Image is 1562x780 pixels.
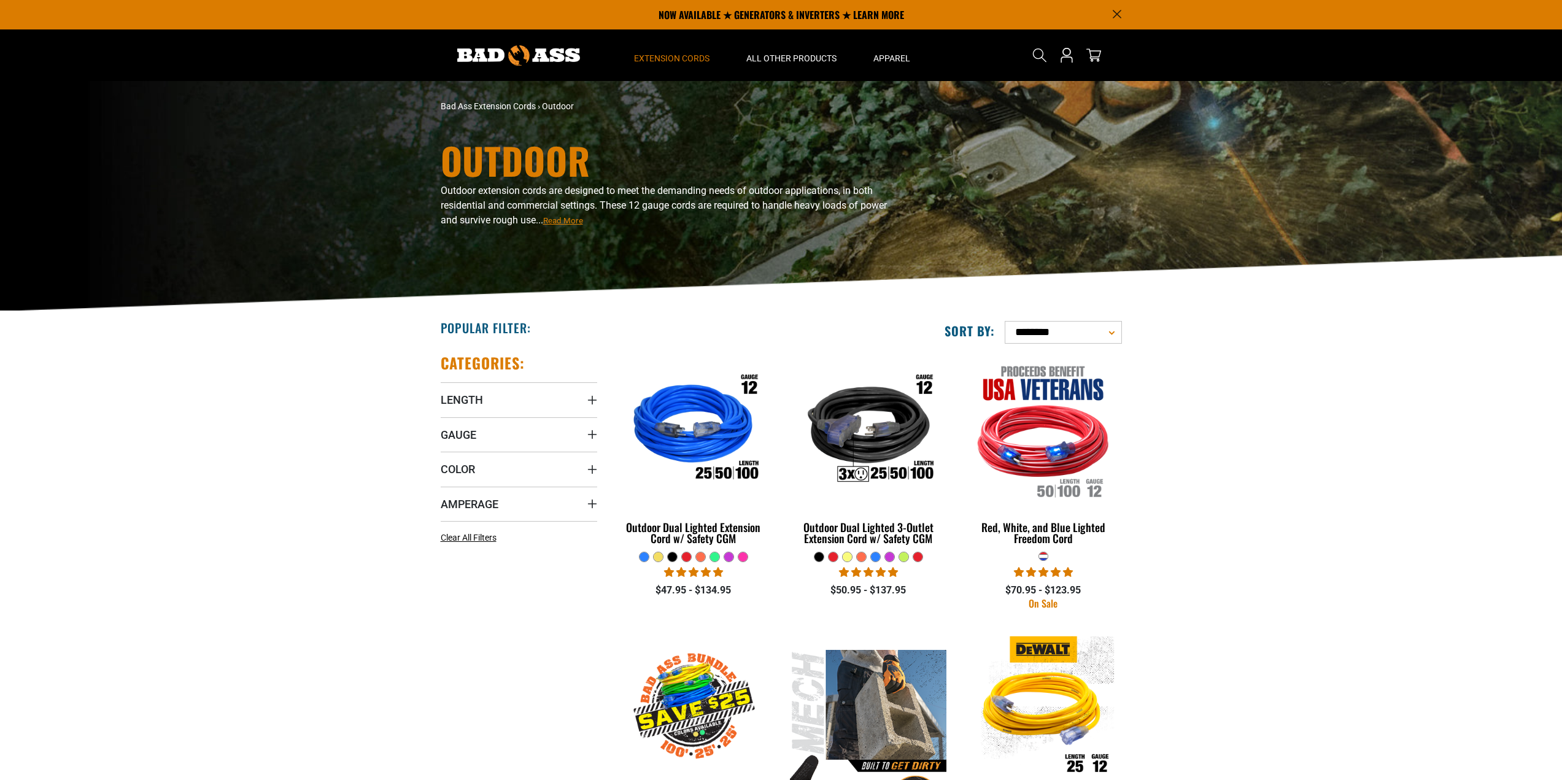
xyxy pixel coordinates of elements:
h2: Popular Filter: [441,320,531,336]
img: Outdoor Dual Lighted 3-Outlet Extension Cord w/ Safety CGM [791,360,946,501]
div: Red, White, and Blue Lighted Freedom Cord [965,522,1121,544]
div: Outdoor Dual Lighted Extension Cord w/ Safety CGM [616,522,772,544]
span: Extension Cords [634,53,709,64]
summary: Extension Cords [616,29,728,81]
span: All Other Products [746,53,837,64]
summary: Length [441,382,597,417]
h2: Categories: [441,353,525,373]
label: Sort by: [945,323,995,339]
a: Red, White, and Blue Lighted Freedom Cord Red, White, and Blue Lighted Freedom Cord [965,353,1121,551]
span: Clear All Filters [441,533,497,543]
a: Outdoor Dual Lighted Extension Cord w/ Safety CGM Outdoor Dual Lighted Extension Cord w/ Safety CGM [616,353,772,551]
span: Outdoor extension cords are designed to meet the demanding needs of outdoor applications, in both... [441,185,887,226]
img: Bad Ass Extension Cords [457,45,580,66]
img: Outdoor Cord Bundle [616,636,771,777]
img: DEWALT Outdoor Dual Lighted Extension Cord [966,636,1121,777]
span: Apparel [873,53,910,64]
img: Outdoor Dual Lighted Extension Cord w/ Safety CGM [616,360,771,501]
summary: All Other Products [728,29,855,81]
summary: Amperage [441,487,597,521]
span: Read More [543,216,583,225]
summary: Apparel [855,29,929,81]
span: Length [441,393,483,407]
span: 4.81 stars [664,566,723,578]
a: Outdoor Dual Lighted 3-Outlet Extension Cord w/ Safety CGM Outdoor Dual Lighted 3-Outlet Extensio... [790,353,946,551]
span: Outdoor [542,101,574,111]
a: Bad Ass Extension Cords [441,101,536,111]
span: 5.00 stars [1014,566,1073,578]
summary: Search [1030,45,1050,65]
div: $47.95 - $134.95 [616,583,772,598]
a: Clear All Filters [441,531,501,544]
div: $50.95 - $137.95 [790,583,946,598]
span: Color [441,462,475,476]
div: $70.95 - $123.95 [965,583,1121,598]
span: 4.80 stars [839,566,898,578]
span: › [538,101,540,111]
nav: breadcrumbs [441,100,889,113]
summary: Color [441,452,597,486]
div: Outdoor Dual Lighted 3-Outlet Extension Cord w/ Safety CGM [790,522,946,544]
h1: Outdoor [441,142,889,179]
summary: Gauge [441,417,597,452]
img: Red, White, and Blue Lighted Freedom Cord [966,360,1121,501]
div: On Sale [965,598,1121,608]
span: Amperage [441,497,498,511]
span: Gauge [441,428,476,442]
